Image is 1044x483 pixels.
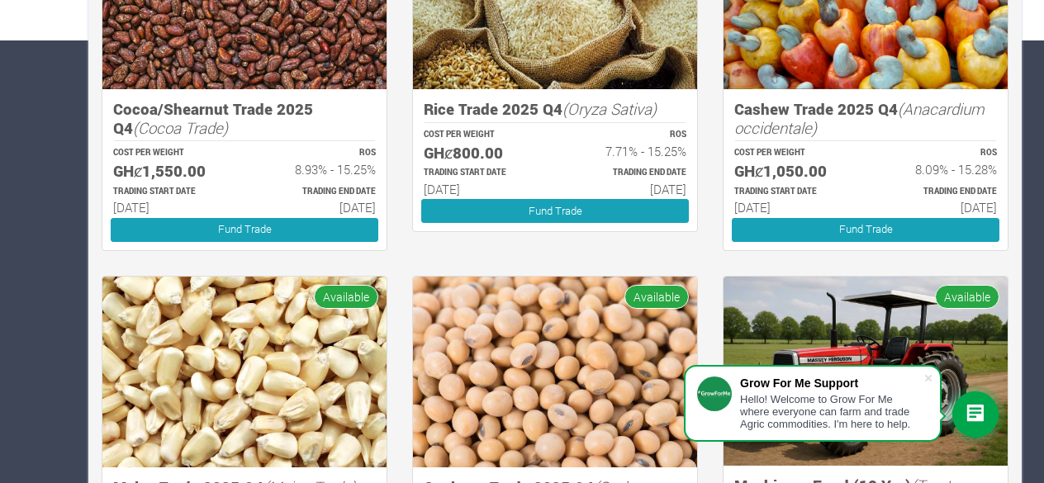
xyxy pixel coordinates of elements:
[113,186,230,198] p: Estimated Trading Start Date
[424,167,540,179] p: Estimated Trading Start Date
[133,117,228,138] i: (Cocoa Trade)
[570,129,686,141] p: ROS
[259,186,376,198] p: Estimated Trading End Date
[424,182,540,197] h6: [DATE]
[880,162,997,177] h6: 8.09% - 15.28%
[424,129,540,141] p: COST PER WEIGHT
[259,200,376,215] h6: [DATE]
[734,162,851,181] h5: GHȼ1,050.00
[740,393,923,430] div: Hello! Welcome to Grow For Me where everyone can farm and trade Agric commodities. I'm here to help.
[113,147,230,159] p: COST PER WEIGHT
[880,147,997,159] p: ROS
[113,162,230,181] h5: GHȼ1,550.00
[734,100,997,137] h5: Cashew Trade 2025 Q4
[424,144,540,163] h5: GHȼ800.00
[624,285,689,309] span: Available
[734,147,851,159] p: COST PER WEIGHT
[421,199,689,223] a: Fund Trade
[740,376,923,390] div: Grow For Me Support
[732,218,999,242] a: Fund Trade
[413,277,697,467] img: growforme image
[734,186,851,198] p: Estimated Trading Start Date
[111,218,378,242] a: Fund Trade
[880,186,997,198] p: Estimated Trading End Date
[570,182,686,197] h6: [DATE]
[102,277,387,467] img: growforme image
[562,98,657,119] i: (Oryza Sativa)
[424,100,686,119] h5: Rice Trade 2025 Q4
[113,100,376,137] h5: Cocoa/Shearnut Trade 2025 Q4
[113,200,230,215] h6: [DATE]
[880,200,997,215] h6: [DATE]
[935,285,999,309] span: Available
[734,200,851,215] h6: [DATE]
[724,277,1008,466] img: growforme image
[570,167,686,179] p: Estimated Trading End Date
[259,147,376,159] p: ROS
[314,285,378,309] span: Available
[570,144,686,159] h6: 7.71% - 15.25%
[259,162,376,177] h6: 8.93% - 15.25%
[734,98,985,138] i: (Anacardium occidentale)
